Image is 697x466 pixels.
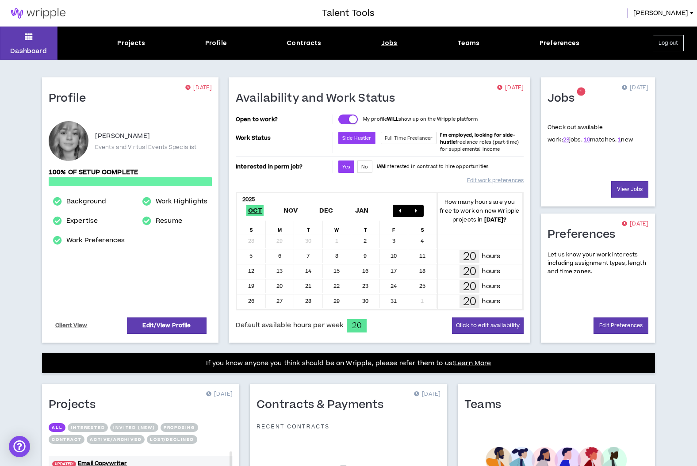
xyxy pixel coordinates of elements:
div: Jobs [381,38,398,48]
a: Background [66,196,106,207]
p: Events and Virtual Events Specialist [95,143,196,151]
p: [DATE] [206,390,233,399]
h3: Talent Tools [322,7,375,20]
button: Click to edit availability [452,317,524,334]
span: 1 [579,88,582,95]
p: [DATE] [185,84,212,92]
h1: Preferences [548,228,622,242]
a: Learn More [454,359,491,368]
div: Profile [205,38,227,48]
p: [PERSON_NAME] [95,131,150,141]
p: [DATE] [414,390,440,399]
a: Resume [156,216,182,226]
p: I interested in contract to hire opportunities [377,163,489,170]
p: Interested in perm job? [236,160,331,173]
a: Edit/View Profile [127,317,207,334]
p: [DATE] [622,84,648,92]
div: S [408,221,437,234]
p: [DATE] [622,220,648,229]
button: Active/Archived [87,435,145,444]
div: Teams [457,38,480,48]
p: Check out available work: [548,123,633,144]
button: Lost/Declined [147,435,197,444]
sup: 1 [577,88,585,96]
h1: Availability and Work Status [236,92,402,106]
p: Open to work? [236,116,331,123]
div: Preferences [540,38,580,48]
button: Invited (new) [110,423,158,432]
button: Proposing [161,423,198,432]
button: Contract [49,435,84,444]
a: Work Highlights [156,196,207,207]
h1: Teams [464,398,508,412]
span: matches. [584,136,617,144]
button: All [49,423,65,432]
b: [DATE] ? [484,216,507,224]
p: Work Status [236,132,331,144]
p: Let us know your work interests including assignment types, length and time zones. [548,251,648,276]
h1: Profile [49,92,93,106]
p: How many hours are you free to work on new Wripple projects in [437,198,523,224]
strong: AM [378,163,385,170]
a: Expertise [66,216,98,226]
span: Jan [353,205,371,216]
div: Projects [117,38,145,48]
p: 100% of setup complete [49,168,212,177]
span: No [361,164,368,170]
span: Oct [246,205,264,216]
span: jobs. [563,136,582,144]
div: Open Intercom Messenger [9,436,30,457]
p: hours [482,297,500,306]
p: Recent Contracts [257,423,330,430]
a: View Jobs [611,181,648,198]
div: S [237,221,266,234]
a: 1 [618,136,621,144]
a: 23 [563,136,569,144]
div: W [323,221,352,234]
a: 10 [584,136,590,144]
a: Edit Preferences [594,317,648,334]
div: F [380,221,409,234]
span: new [618,136,633,144]
span: Nov [282,205,300,216]
button: Interested [68,423,108,432]
h1: Jobs [548,92,581,106]
button: Log out [653,35,684,51]
span: Dec [318,205,335,216]
span: [PERSON_NAME] [633,8,688,18]
a: Edit work preferences [467,173,524,188]
strong: WILL [387,116,398,122]
span: Full Time Freelancer [385,135,433,141]
b: I'm employed, looking for side-hustle [440,132,514,145]
h1: Projects [49,398,102,412]
div: Contracts [287,38,321,48]
span: Yes [342,164,350,170]
p: My profile show up on the Wripple platform [363,116,478,123]
h1: Contracts & Payments [257,398,390,412]
p: Dashboard [10,46,47,56]
p: hours [482,267,500,276]
div: T [351,221,380,234]
div: T [294,221,323,234]
p: hours [482,252,500,261]
div: M [266,221,295,234]
div: Caroline G. [49,121,88,161]
a: Client View [54,318,89,333]
span: Default available hours per week [236,321,343,330]
p: If you know anyone you think should be on Wripple, please refer them to us! [206,358,491,369]
p: [DATE] [497,84,524,92]
p: hours [482,282,500,291]
a: Work Preferences [66,235,125,246]
b: 2025 [242,195,255,203]
span: freelance roles (part-time) for supplemental income [440,132,519,153]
